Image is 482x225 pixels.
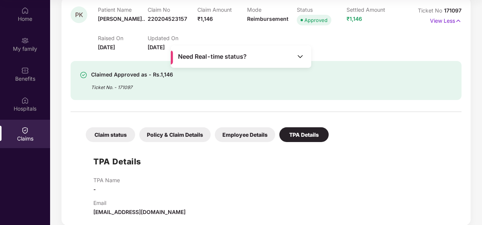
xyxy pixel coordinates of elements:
p: View Less [430,15,462,25]
p: Settled Amount [347,6,396,13]
div: TPA Details [279,127,329,142]
img: svg+xml;base64,PHN2ZyB3aWR0aD0iMjAiIGhlaWdodD0iMjAiIHZpZXdCb3g9IjAgMCAyMCAyMCIgZmlsbD0ibm9uZSIgeG... [21,37,29,44]
p: Claim No [148,6,197,13]
span: Reimbursement [247,16,288,22]
p: Patient Name [98,6,148,13]
p: Status [297,6,347,13]
span: ₹1,146 [197,16,213,22]
span: PK [75,12,83,18]
img: svg+xml;base64,PHN2ZyBpZD0iSG9tZSIgeG1sbnM9Imh0dHA6Ly93d3cudzMub3JnLzIwMDAvc3ZnIiB3aWR0aD0iMjAiIG... [21,7,29,14]
span: 171097 [444,7,462,14]
span: Need Real-time status? [178,53,247,61]
span: [DATE] [98,44,115,50]
img: svg+xml;base64,PHN2ZyBpZD0iQ2xhaW0iIHhtbG5zPSJodHRwOi8vd3d3LnczLm9yZy8yMDAwL3N2ZyIgd2lkdGg9IjIwIi... [21,127,29,134]
p: Raised On [98,35,148,41]
img: Toggle Icon [296,53,304,60]
p: Claim Amount [197,6,247,13]
span: ₹1,146 [347,16,362,22]
img: svg+xml;base64,PHN2ZyB4bWxucz0iaHR0cDovL3d3dy53My5vcmcvMjAwMC9zdmciIHdpZHRoPSIxNyIgaGVpZ2h0PSIxNy... [455,17,462,25]
div: Approved [304,16,328,24]
span: Ticket No [418,7,444,14]
img: svg+xml;base64,PHN2ZyBpZD0iQmVuZWZpdHMiIHhtbG5zPSJodHRwOi8vd3d3LnczLm9yZy8yMDAwL3N2ZyIgd2lkdGg9Ij... [21,67,29,74]
p: TPA Name [93,177,120,183]
div: Claim status [86,127,135,142]
p: Mode [247,6,297,13]
div: Ticket No. - 171097 [91,79,173,91]
img: svg+xml;base64,PHN2ZyBpZD0iU3VjY2Vzcy0zMngzMiIgeG1sbnM9Imh0dHA6Ly93d3cudzMub3JnLzIwMDAvc3ZnIiB3aW... [80,71,87,79]
p: Updated On [148,35,197,41]
span: 220204523157 [148,16,187,22]
span: [EMAIL_ADDRESS][DOMAIN_NAME] [93,209,186,215]
div: Employee Details [215,127,275,142]
div: Claimed Approved as - Rs.1,146 [91,70,173,79]
span: [PERSON_NAME].. [98,16,145,22]
span: - [93,186,96,192]
h1: TPA Details [93,155,141,168]
img: svg+xml;base64,PHN2ZyBpZD0iSG9zcGl0YWxzIiB4bWxucz0iaHR0cDovL3d3dy53My5vcmcvMjAwMC9zdmciIHdpZHRoPS... [21,97,29,104]
div: Policy & Claim Details [139,127,211,142]
span: [DATE] [148,44,165,50]
p: Email [93,200,186,206]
